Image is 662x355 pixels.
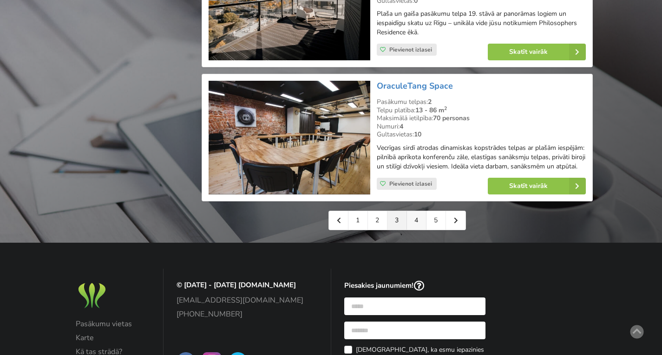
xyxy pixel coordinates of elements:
p: Vecrīgas sirdī atrodas dinamiskas kopstrādes telpas ar plašām iespējām: pilnībā aprīkota konferen... [377,143,586,171]
img: Neierastas vietas | Rīga | OraculeTang Space [209,81,370,194]
div: Telpu platība: [377,106,586,115]
a: 3 [387,211,407,230]
div: Pasākumu telpas: [377,98,586,106]
span: Pievienot izlasei [389,180,432,187]
a: Skatīt vairāk [488,178,586,194]
a: [PHONE_NUMBER] [177,310,318,318]
a: 4 [407,211,426,230]
strong: 70 personas [433,114,470,123]
p: Piesakies jaunumiem! [344,281,486,291]
p: © [DATE] - [DATE] [DOMAIN_NAME] [177,281,318,290]
a: 1 [348,211,368,230]
strong: 2 [428,97,432,106]
a: 2 [368,211,387,230]
a: OraculeTang Space [377,80,453,91]
div: Numuri: [377,123,586,131]
strong: 10 [414,130,421,139]
a: Pasākumu vietas [76,320,151,328]
a: 5 [426,211,446,230]
strong: 4 [400,122,403,131]
strong: 13 - 86 m [415,106,447,115]
span: Pievienot izlasei [389,46,432,53]
div: Maksimālā ietilpība: [377,114,586,123]
a: Karte [76,334,151,342]
div: Gultasvietas: [377,130,586,139]
img: Baltic Meeting Rooms [76,281,108,311]
a: Skatīt vairāk [488,44,586,60]
p: Plaša un gaiša pasākumu telpa 19. stāvā ar panorāmas logiem un iespaidīgu skatu uz Rīgu – unikāla... [377,9,586,37]
a: [EMAIL_ADDRESS][DOMAIN_NAME] [177,296,318,304]
sup: 2 [444,105,447,112]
